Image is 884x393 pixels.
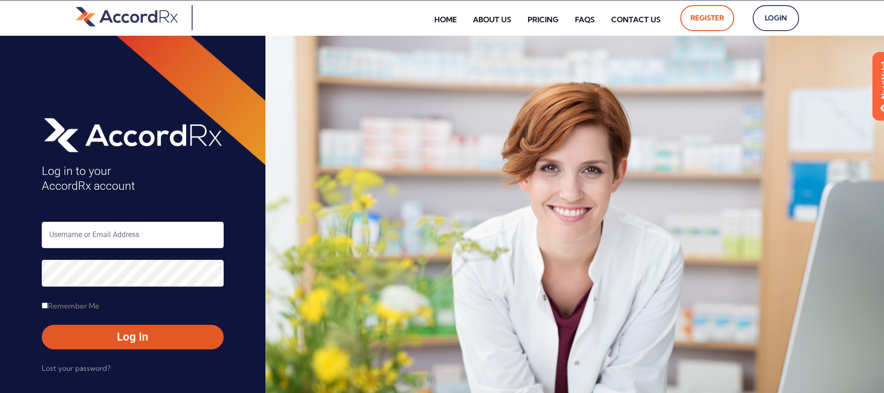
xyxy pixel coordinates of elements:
[42,361,110,376] a: Lost your password?
[76,5,178,28] img: default-logo
[427,9,464,30] a: Home
[568,9,602,30] a: FAQs
[690,11,724,26] span: Register
[42,303,48,309] input: Remember Me
[42,222,224,248] input: Username or Email Address
[521,9,566,30] a: Pricing
[763,11,789,26] span: Login
[680,5,734,31] a: Register
[42,325,224,349] button: Log In
[51,329,214,344] span: Log In
[753,5,799,31] a: Login
[42,164,224,194] h4: Log in to your AccordRx account
[42,298,99,313] label: Remember Me
[604,9,668,30] a: Contact Us
[42,115,224,155] img: AccordRx_logo_header_white
[466,9,518,30] a: About Us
